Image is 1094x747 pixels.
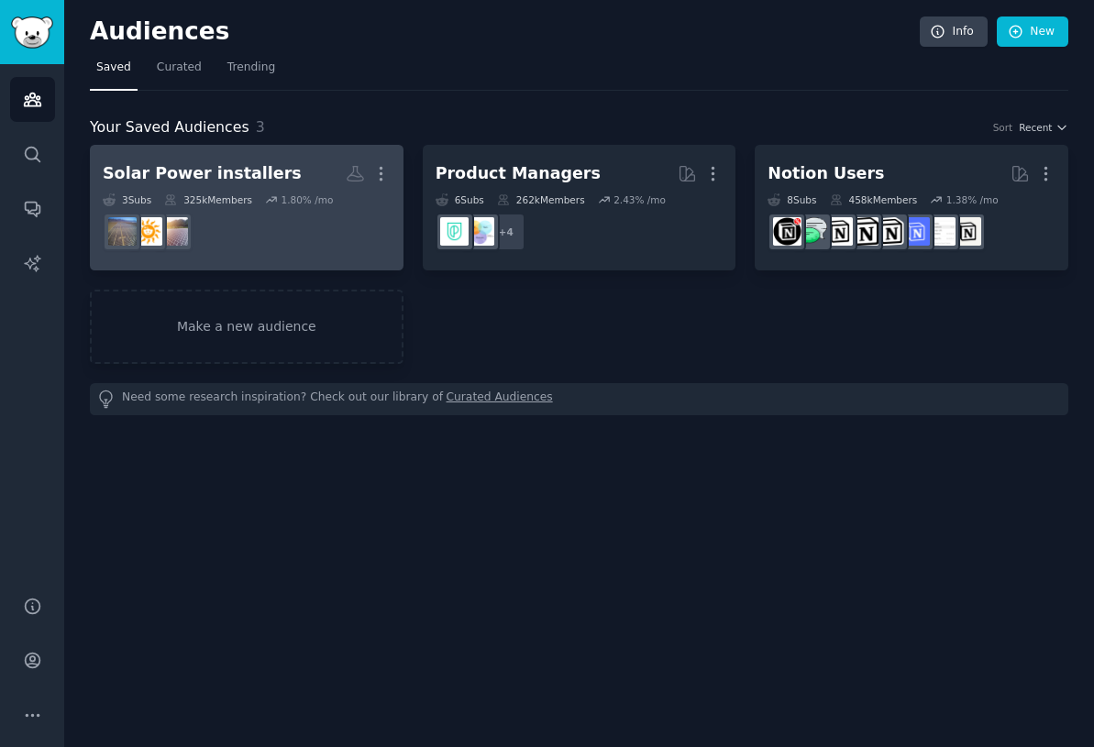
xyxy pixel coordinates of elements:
[103,193,151,206] div: 3 Sub s
[164,193,252,206] div: 325k Members
[90,53,138,91] a: Saved
[487,213,525,251] div: + 4
[768,162,884,185] div: Notion Users
[613,193,666,206] div: 2.43 % /mo
[447,390,553,409] a: Curated Audiences
[440,217,469,246] img: ProductMgmt
[920,16,988,48] a: Info
[497,193,585,206] div: 262k Members
[901,217,930,246] img: FreeNotionTemplates
[11,16,53,49] img: GummySearch logo
[423,145,736,270] a: Product Managers6Subs262kMembers2.43% /mo+4ProductManagementProductMgmt
[997,16,1068,48] a: New
[436,162,601,185] div: Product Managers
[221,53,282,91] a: Trending
[799,217,827,246] img: NotionPromote
[436,193,484,206] div: 6 Sub s
[90,116,249,139] span: Your Saved Audiences
[134,217,162,246] img: solarenergy
[830,193,918,206] div: 458k Members
[824,217,853,246] img: AskNotion
[90,383,1068,415] div: Need some research inspiration? Check out our library of
[850,217,879,246] img: NotionGeeks
[90,290,403,364] a: Make a new audience
[103,162,302,185] div: Solar Power installers
[946,193,999,206] div: 1.38 % /mo
[108,217,137,246] img: solar
[256,118,265,136] span: 3
[90,145,403,270] a: Solar Power installers3Subs325kMembers1.80% /moSolarDIYsolarenergysolar
[150,53,208,91] a: Curated
[768,193,816,206] div: 8 Sub s
[876,217,904,246] img: notioncreations
[96,60,131,76] span: Saved
[927,217,956,246] img: Notiontemplates
[993,121,1013,134] div: Sort
[227,60,275,76] span: Trending
[281,193,333,206] div: 1.80 % /mo
[160,217,188,246] img: SolarDIY
[953,217,981,246] img: Notion
[466,217,494,246] img: ProductManagement
[90,17,920,47] h2: Audiences
[1019,121,1052,134] span: Recent
[157,60,202,76] span: Curated
[755,145,1068,270] a: Notion Users8Subs458kMembers1.38% /moNotionNotiontemplatesFreeNotionTemplatesnotioncreationsNotio...
[1019,121,1068,134] button: Recent
[773,217,801,246] img: BestNotionTemplates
